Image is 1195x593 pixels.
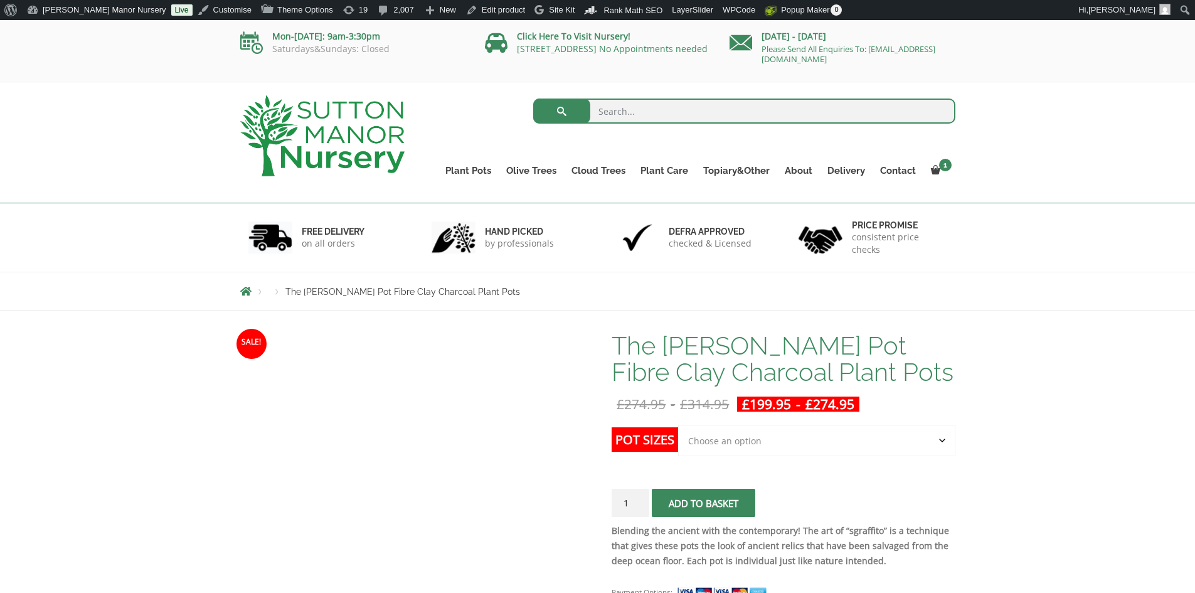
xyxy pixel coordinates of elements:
del: - [612,397,734,412]
input: Product quantity [612,489,649,517]
bdi: 274.95 [617,395,666,413]
a: Live [171,4,193,16]
p: [DATE] - [DATE] [730,29,955,44]
p: consistent price checks [852,231,947,256]
a: Contact [873,162,923,179]
bdi: 199.95 [742,395,791,413]
span: Site Kit [549,5,575,14]
h6: FREE DELIVERY [302,226,364,237]
nav: Breadcrumbs [240,286,955,296]
p: Mon-[DATE]: 9am-3:30pm [240,29,466,44]
a: Plant Pots [438,162,499,179]
label: Pot Sizes [612,427,678,452]
button: Add to basket [652,489,755,517]
span: 0 [831,4,842,16]
p: checked & Licensed [669,237,752,250]
img: logo [240,95,405,176]
bdi: 274.95 [805,395,854,413]
input: Search... [533,99,955,124]
a: Cloud Trees [564,162,633,179]
span: £ [680,395,688,413]
img: 4.jpg [799,218,842,257]
h1: The [PERSON_NAME] Pot Fibre Clay Charcoal Plant Pots [612,333,955,385]
a: About [777,162,820,179]
span: 1 [939,159,952,171]
span: Sale! [236,329,267,359]
ins: - [737,397,859,412]
p: by professionals [485,237,554,250]
img: 1.jpg [248,222,292,254]
p: on all orders [302,237,364,250]
a: Please Send All Enquiries To: [EMAIL_ADDRESS][DOMAIN_NAME] [762,43,935,65]
p: Saturdays&Sundays: Closed [240,44,466,54]
a: Delivery [820,162,873,179]
span: £ [617,395,624,413]
span: £ [742,395,750,413]
a: Olive Trees [499,162,564,179]
img: 2.jpg [432,222,475,254]
h6: hand picked [485,226,554,237]
span: [PERSON_NAME] [1088,5,1155,14]
strong: Blending the ancient with the contemporary! The art of “sgraffito” is a technique that gives thes... [612,525,949,567]
h6: Defra approved [669,226,752,237]
span: Rank Math SEO [603,6,662,15]
a: [STREET_ADDRESS] No Appointments needed [517,43,708,55]
a: Plant Care [633,162,696,179]
a: Click Here To Visit Nursery! [517,30,630,42]
a: 1 [923,162,955,179]
h6: Price promise [852,220,947,231]
span: The [PERSON_NAME] Pot Fibre Clay Charcoal Plant Pots [285,287,520,297]
a: Topiary&Other [696,162,777,179]
bdi: 314.95 [680,395,729,413]
span: £ [805,395,813,413]
img: 3.jpg [615,222,659,254]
